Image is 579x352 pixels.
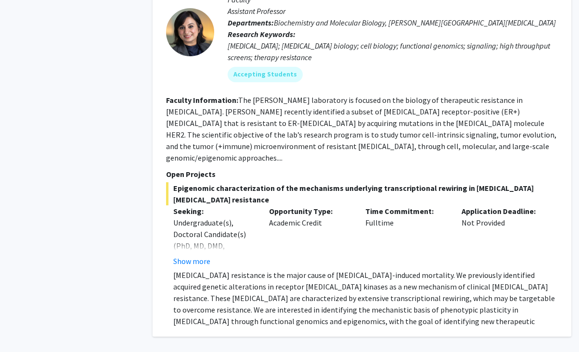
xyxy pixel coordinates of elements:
iframe: Chat [7,309,41,345]
div: Fulltime [358,205,454,267]
button: Show more [173,255,210,267]
div: Academic Credit [262,205,358,267]
span: Biochemistry and Molecular Biology, [PERSON_NAME][GEOGRAPHIC_DATA][MEDICAL_DATA] [274,18,556,27]
b: Departments: [228,18,274,27]
p: Seeking: [173,205,255,217]
p: Time Commitment: [365,205,447,217]
p: Assistant Professor [228,5,558,17]
div: Not Provided [454,205,551,267]
div: [MEDICAL_DATA]; [MEDICAL_DATA] biology; cell biology; functional genomics; signaling; high throug... [228,40,558,63]
fg-read-more: The [PERSON_NAME] laboratory is focused on the biology of therapeutic resistance in [MEDICAL_DATA... [166,95,556,163]
div: Undergraduate(s), Doctoral Candidate(s) (PhD, MD, DMD, PharmD, etc.), Postdoctoral Researcher(s) ... [173,217,255,321]
mat-chip: Accepting Students [228,67,303,82]
p: Opportunity Type: [269,205,351,217]
b: Research Keywords: [228,29,296,39]
p: Open Projects [166,168,558,180]
b: Faculty Information: [166,95,238,105]
p: Application Deadline: [462,205,543,217]
span: Epigenomic characterization of the mechanisms underlying transcriptional rewiring in [MEDICAL_DAT... [166,182,558,205]
p: [MEDICAL_DATA] resistance is the major cause of [MEDICAL_DATA]-induced mortality. We previously i... [173,269,558,339]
